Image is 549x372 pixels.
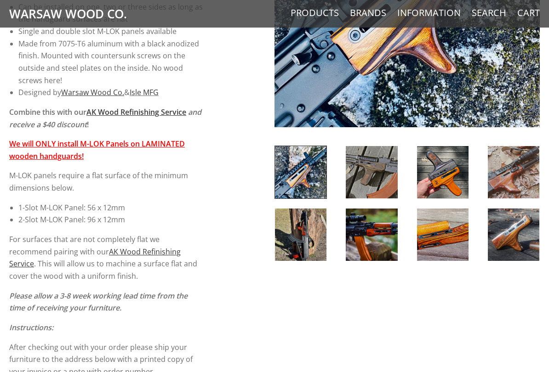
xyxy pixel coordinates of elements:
a: Warsaw Wood Co. [61,87,124,97]
img: AK Wood M-LOK Install Service [346,146,397,198]
img: AK Wood M-LOK Install Service [417,146,469,198]
img: AK Wood M-LOK Install Service [417,209,469,261]
em: and receive a $40 discount [9,107,201,130]
img: AK Wood M-LOK Install Service [275,209,326,261]
p: For surfaces that are not completely flat we recommend pairing with our . This will allow us to m... [9,233,203,282]
a: Brands [350,7,386,19]
a: Isle MFG [130,87,159,97]
img: AK Wood M-LOK Install Service [275,146,326,198]
a: Information [397,7,461,19]
a: Cart [517,7,540,19]
em: Please allow a 3-8 week working lead time from the time of receiving your furniture. [9,291,188,313]
li: Made from 7075-T6 aluminum with a black anodized finish. Mounted with countersunk screws on the o... [18,38,203,87]
a: Search [472,7,506,19]
p: M-LOK panels require a flat surface of the minimum dimensions below. [9,169,203,194]
strong: Combine this with our ! [9,107,201,130]
a: AK Wood Refinishing Service [86,107,186,117]
img: AK Wood M-LOK Install Service [346,209,397,261]
li: Designed by & [18,86,203,99]
a: Products [291,7,339,19]
img: AK Wood M-LOK Install Service [488,146,539,198]
em: Instructions: [9,322,53,333]
li: 2-Slot M-LOK Panel: 96 x 12mm [18,214,203,226]
img: AK Wood M-LOK Install Service [488,209,539,261]
strong: We will ONLY install M-LOK Panels on LAMINATED wooden handguards! [9,139,185,161]
li: Single and double slot M-LOK panels available [18,25,203,38]
li: 1-Slot M-LOK Panel: 56 x 12mm [18,202,203,214]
